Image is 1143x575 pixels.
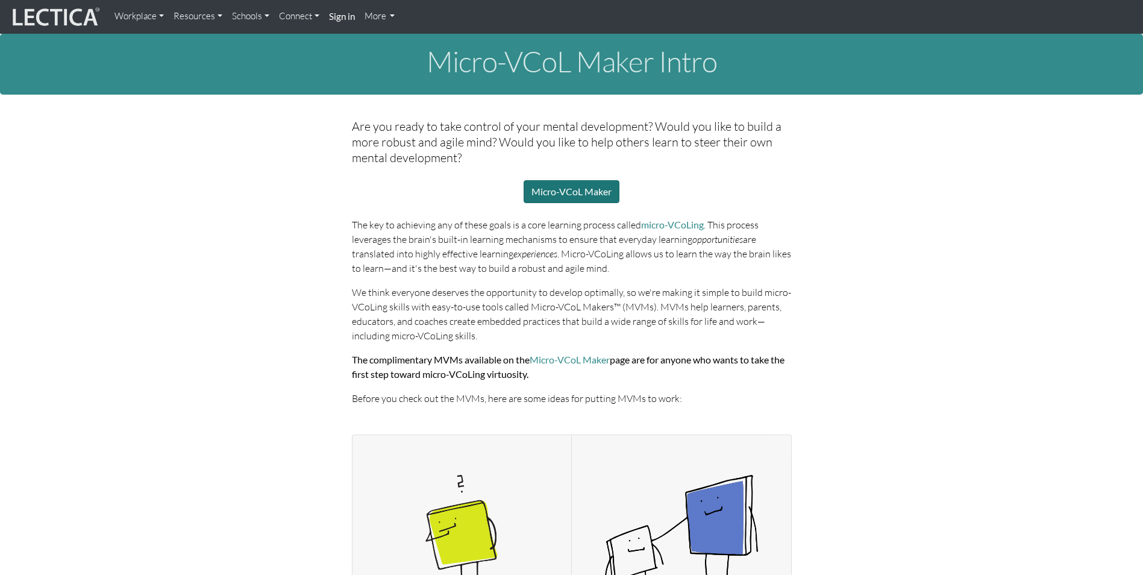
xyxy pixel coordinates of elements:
[352,285,792,343] p: We think everyone deserves the opportunity to develop optimally, so we're making it simple to bui...
[352,354,784,380] strong: The complimentary MVMs available on the page are for anyone who wants to take the first step towa...
[169,5,227,28] a: Resources
[324,5,360,29] a: Sign in
[513,248,557,260] em: experiences
[274,5,324,28] a: Connect
[524,180,619,203] a: Micro-VCoL Maker
[360,5,400,28] a: More
[227,5,274,28] a: Schools
[352,218,792,275] p: The key to achieving any of these goals is a core learning process called . This process leverage...
[641,219,704,230] a: micro-VCoLing
[530,354,610,365] a: Micro-VCoL Maker
[692,233,743,245] em: opportunities
[10,5,100,28] img: lecticalive
[352,119,792,166] h5: Are you ready to take control of your mental development? Would you like to build a more robust a...
[110,5,169,28] a: Workplace
[329,11,355,22] strong: Sign in
[12,46,1131,78] h1: Micro-VCoL Maker Intro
